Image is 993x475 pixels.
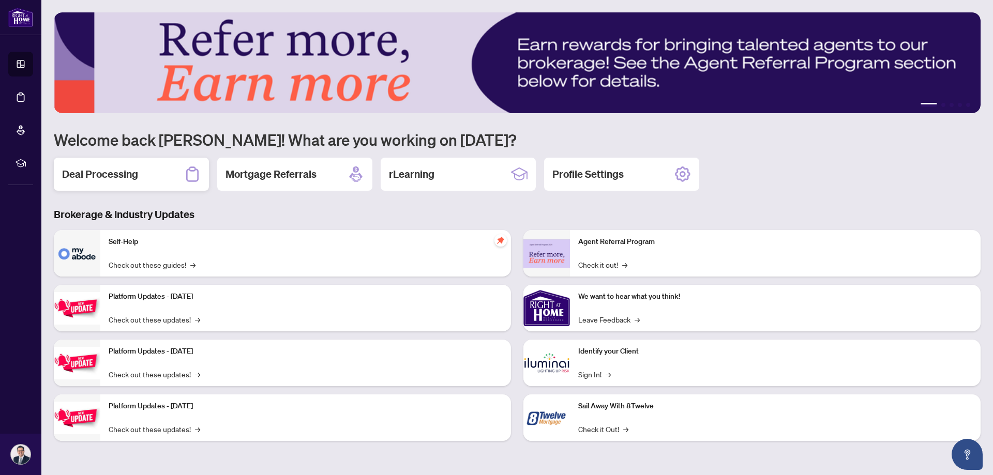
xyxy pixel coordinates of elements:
[195,369,200,380] span: →
[109,423,200,435] a: Check out these updates!→
[109,291,503,302] p: Platform Updates - [DATE]
[54,402,100,434] img: Platform Updates - June 23, 2025
[623,423,628,435] span: →
[54,130,981,149] h1: Welcome back [PERSON_NAME]! What are you working on [DATE]?
[54,12,981,113] img: Slide 0
[523,239,570,268] img: Agent Referral Program
[578,369,611,380] a: Sign In!→
[190,259,195,270] span: →
[578,423,628,435] a: Check it Out!→
[921,103,937,107] button: 1
[523,394,570,441] img: Sail Away With 8Twelve
[195,314,200,325] span: →
[225,167,317,181] h2: Mortgage Referrals
[578,259,627,270] a: Check it out!→
[578,346,972,357] p: Identify your Client
[958,103,962,107] button: 4
[109,259,195,270] a: Check out these guides!→
[8,8,33,27] img: logo
[950,103,954,107] button: 3
[11,445,31,464] img: Profile Icon
[578,291,972,302] p: We want to hear what you think!
[54,230,100,277] img: Self-Help
[578,314,640,325] a: Leave Feedback→
[578,401,972,412] p: Sail Away With 8Twelve
[62,167,138,181] h2: Deal Processing
[966,103,970,107] button: 5
[109,369,200,380] a: Check out these updates!→
[523,285,570,331] img: We want to hear what you think!
[109,401,503,412] p: Platform Updates - [DATE]
[952,439,983,470] button: Open asap
[941,103,945,107] button: 2
[54,207,981,222] h3: Brokerage & Industry Updates
[54,347,100,379] img: Platform Updates - July 8, 2025
[578,236,972,248] p: Agent Referral Program
[389,167,434,181] h2: rLearning
[606,369,611,380] span: →
[552,167,624,181] h2: Profile Settings
[523,340,570,386] img: Identify your Client
[109,236,503,248] p: Self-Help
[54,292,100,325] img: Platform Updates - July 21, 2025
[109,314,200,325] a: Check out these updates!→
[622,259,627,270] span: →
[494,234,507,247] span: pushpin
[109,346,503,357] p: Platform Updates - [DATE]
[195,423,200,435] span: →
[635,314,640,325] span: →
